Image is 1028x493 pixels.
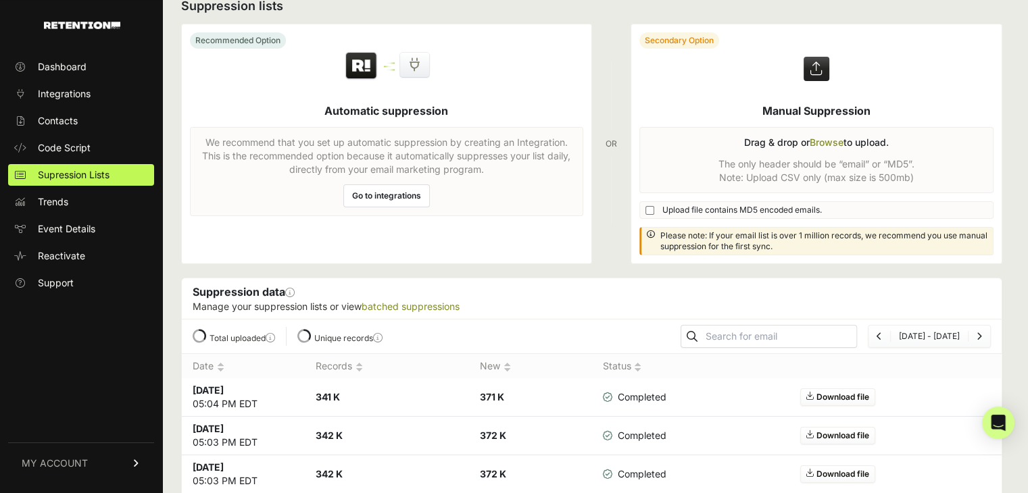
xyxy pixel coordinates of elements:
[38,276,74,290] span: Support
[877,331,882,341] a: Previous
[977,331,982,341] a: Next
[800,465,875,483] a: Download file
[982,407,1014,439] div: Open Intercom Messenger
[182,278,1002,319] div: Suppression data
[38,141,91,155] span: Code Script
[800,427,875,444] a: Download file
[193,423,224,434] strong: [DATE]
[606,24,617,264] div: OR
[38,60,87,74] span: Dashboard
[344,51,378,81] img: Retention
[8,137,154,159] a: Code Script
[182,354,305,379] th: Date
[645,206,654,215] input: Upload file contains MD5 encoded emails.
[362,301,460,312] a: batched suppressions
[38,87,91,101] span: Integrations
[38,249,85,263] span: Reactivate
[469,354,592,379] th: New
[8,83,154,105] a: Integrations
[8,110,154,132] a: Contacts
[8,56,154,78] a: Dashboard
[384,69,395,71] img: integration
[316,391,340,403] strong: 341 K
[602,390,666,404] span: Completed
[890,331,968,342] li: [DATE] - [DATE]
[8,191,154,213] a: Trends
[38,168,109,182] span: Supression Lists
[480,430,506,441] strong: 372 K
[305,354,469,379] th: Records
[8,442,154,484] a: MY ACCOUNT
[44,22,120,29] img: Retention.com
[662,205,822,215] span: Upload file contains MD5 encoded emails.
[210,333,275,343] label: Total uploaded
[8,164,154,186] a: Supression Lists
[356,362,363,372] img: no_sort-eaf950dc5ab64cae54d48a5578032e96f70b2ecb7d747501f34c8f2db400fb66.gif
[193,461,224,473] strong: [DATE]
[38,222,95,236] span: Event Details
[800,388,875,406] a: Download file
[384,62,395,64] img: integration
[480,391,504,403] strong: 371 K
[602,429,666,442] span: Completed
[591,354,677,379] th: Status
[38,195,68,209] span: Trends
[602,467,666,481] span: Completed
[8,272,154,294] a: Support
[324,103,448,119] h5: Automatic suppression
[199,136,574,176] p: We recommend that you set up automatic suppression by creating an Integration. This is the recomm...
[314,333,383,343] label: Unique records
[22,457,88,470] span: MY ACCOUNT
[193,384,224,396] strong: [DATE]
[8,245,154,267] a: Reactivate
[182,378,305,417] td: 05:04 PM EDT
[343,184,430,207] a: Go to integrations
[8,218,154,240] a: Event Details
[316,430,343,441] strong: 342 K
[190,32,286,49] div: Recommended Option
[504,362,511,372] img: no_sort-eaf950dc5ab64cae54d48a5578032e96f70b2ecb7d747501f34c8f2db400fb66.gif
[703,327,856,346] input: Search for email
[193,300,991,313] p: Manage your suppression lists or view
[217,362,224,372] img: no_sort-eaf950dc5ab64cae54d48a5578032e96f70b2ecb7d747501f34c8f2db400fb66.gif
[38,114,78,128] span: Contacts
[868,325,991,348] nav: Page navigation
[316,468,343,479] strong: 342 K
[480,468,506,479] strong: 372 K
[384,66,395,68] img: integration
[182,417,305,455] td: 05:03 PM EDT
[634,362,641,372] img: no_sort-eaf950dc5ab64cae54d48a5578032e96f70b2ecb7d747501f34c8f2db400fb66.gif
